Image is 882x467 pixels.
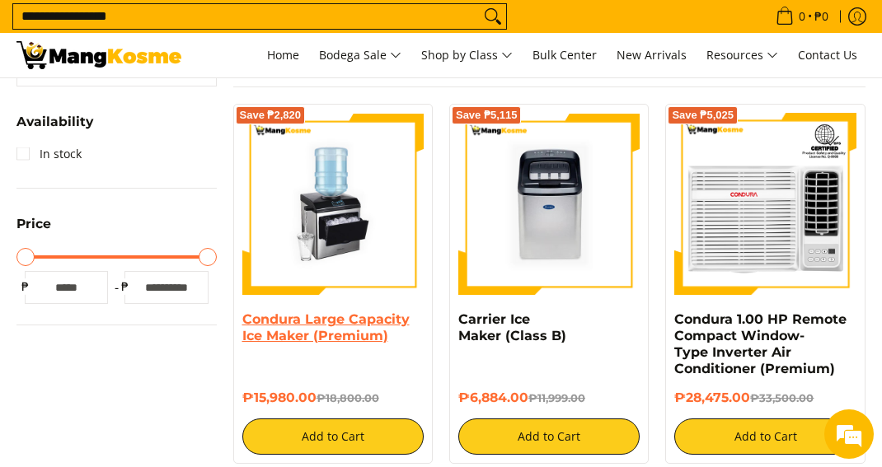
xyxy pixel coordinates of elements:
del: ₱18,800.00 [317,391,379,404]
button: Add to Cart [674,418,856,455]
a: Condura Large Capacity Ice Maker (Premium) [242,311,410,343]
span: 0 [796,11,808,22]
span: ₱ [16,278,33,295]
del: ₱33,500.00 [750,391,814,404]
nav: Main Menu [198,33,866,77]
summary: Open [16,115,93,141]
span: Save ₱2,820 [240,110,302,120]
summary: Open [16,217,51,243]
span: • [771,7,833,26]
button: Add to Cart [242,418,424,455]
img: Carrier Ice Maker (Class B) [458,113,640,294]
img: Condura 1.00 HP Remote Compact Window-Type Inverter Air Conditioner (Premium) [674,113,856,294]
a: Condura 1.00 HP Remote Compact Window-Type Inverter Air Conditioner (Premium) [674,311,847,376]
span: Bodega Sale [319,45,401,66]
span: Availability [16,115,93,128]
a: Bulk Center [524,33,605,77]
h6: ₱15,980.00 [242,390,424,407]
span: Save ₱5,025 [672,110,734,120]
a: Home [259,33,307,77]
del: ₱11,999.00 [528,391,585,404]
h6: ₱6,884.00 [458,390,640,407]
a: Carrier Ice Maker (Class B) [458,311,566,343]
span: Contact Us [798,47,857,63]
img: Search: 12 results found for &quot;ice maker condura&quot; | Mang Kosme [16,41,181,69]
a: In stock [16,141,82,167]
span: ₱0 [812,11,831,22]
span: Resources [706,45,778,66]
button: Add to Cart [458,418,640,455]
span: Price [16,217,51,231]
span: Bulk Center [532,47,597,63]
span: ₱ [116,278,133,295]
h6: ₱28,475.00 [674,390,856,407]
img: https://mangkosme.com/products/condura-large-capacity-ice-maker-premium [242,113,424,294]
a: Contact Us [790,33,866,77]
button: Search [480,4,506,29]
a: New Arrivals [608,33,695,77]
a: Resources [698,33,786,77]
a: Shop by Class [413,33,521,77]
span: Shop by Class [421,45,513,66]
span: New Arrivals [617,47,687,63]
a: Bodega Sale [311,33,410,77]
span: Save ₱5,115 [456,110,518,120]
span: Home [267,47,299,63]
